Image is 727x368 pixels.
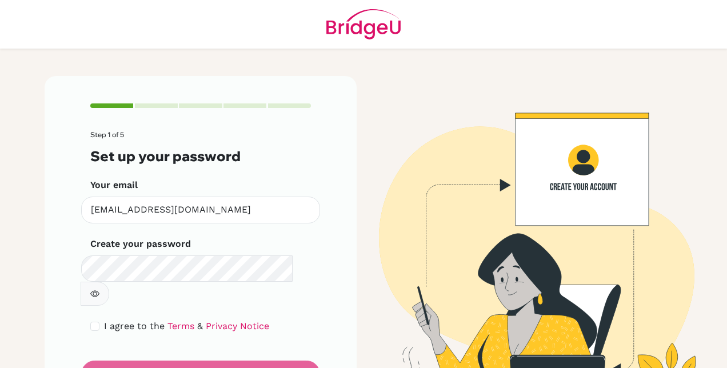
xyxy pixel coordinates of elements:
[90,130,124,139] span: Step 1 of 5
[81,197,320,223] input: Insert your email*
[197,321,203,331] span: &
[90,237,191,251] label: Create your password
[206,321,269,331] a: Privacy Notice
[90,178,138,192] label: Your email
[104,321,165,331] span: I agree to the
[90,148,311,165] h3: Set up your password
[167,321,194,331] a: Terms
